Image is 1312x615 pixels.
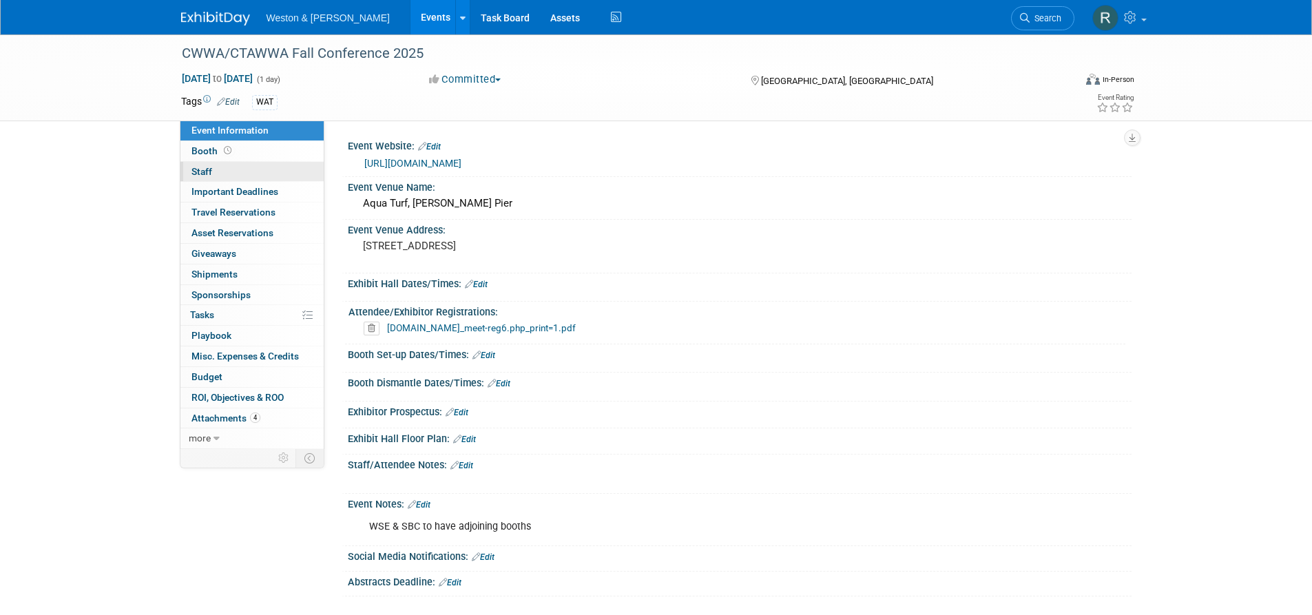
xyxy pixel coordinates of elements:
a: [DOMAIN_NAME]_meet-reg6.php_print=1.pdf [387,322,576,333]
a: Important Deadlines [180,182,324,202]
div: Event Format [993,72,1135,92]
div: Abstracts Deadline: [348,572,1132,590]
span: Weston & [PERSON_NAME] [267,12,390,23]
td: Toggle Event Tabs [295,449,324,467]
a: [URL][DOMAIN_NAME] [364,158,461,169]
a: Edit [453,435,476,444]
div: Event Venue Name: [348,177,1132,194]
span: Tasks [190,309,214,320]
div: WAT [252,95,278,110]
a: Staff [180,162,324,182]
a: Edit [472,351,495,360]
a: Attachments4 [180,408,324,428]
pre: [STREET_ADDRESS] [363,240,659,252]
a: ROI, Objectives & ROO [180,388,324,408]
div: Attendee/Exhibitor Registrations: [348,302,1125,319]
span: Misc. Expenses & Credits [191,351,299,362]
span: Budget [191,371,222,382]
a: Edit [408,500,430,510]
span: Giveaways [191,248,236,259]
button: Committed [424,72,506,87]
div: CWWA/CTAWWA Fall Conference 2025 [177,41,1054,66]
img: Raju Vasamsetti [1092,5,1118,31]
div: Event Notes: [348,494,1132,512]
a: Edit [439,578,461,587]
div: Event Rating [1096,94,1134,101]
a: Edit [446,408,468,417]
a: Edit [472,552,494,562]
div: WSE & SBC to have adjoining booths [360,513,980,541]
a: Shipments [180,264,324,284]
a: Edit [450,461,473,470]
div: Exhibit Hall Floor Plan: [348,428,1132,446]
span: Sponsorships [191,289,251,300]
a: Edit [217,97,240,107]
a: Booth [180,141,324,161]
div: Event Website: [348,136,1132,154]
img: ExhibitDay [181,12,250,25]
span: Booth not reserved yet [221,145,234,156]
span: Important Deadlines [191,186,278,197]
div: Booth Dismantle Dates/Times: [348,373,1132,390]
span: Asset Reservations [191,227,273,238]
div: In-Person [1102,74,1134,85]
span: 4 [250,413,260,423]
a: Tasks [180,305,324,325]
img: Format-Inperson.png [1086,74,1100,85]
span: more [189,432,211,444]
a: Edit [418,142,441,152]
a: Playbook [180,326,324,346]
span: [DATE] [DATE] [181,72,253,85]
td: Personalize Event Tab Strip [272,449,296,467]
a: Edit [488,379,510,388]
td: Tags [181,94,240,110]
span: [GEOGRAPHIC_DATA], [GEOGRAPHIC_DATA] [761,76,933,86]
span: Playbook [191,330,231,341]
span: Booth [191,145,234,156]
span: Shipments [191,269,238,280]
span: Event Information [191,125,269,136]
a: Misc. Expenses & Credits [180,346,324,366]
div: Social Media Notifications: [348,546,1132,564]
div: Aqua Turf, [PERSON_NAME] Pier [358,193,1121,214]
a: Budget [180,367,324,387]
a: Asset Reservations [180,223,324,243]
span: ROI, Objectives & ROO [191,392,284,403]
a: Travel Reservations [180,202,324,222]
span: Staff [191,166,212,177]
a: Edit [465,280,488,289]
div: Booth Set-up Dates/Times: [348,344,1132,362]
span: (1 day) [256,75,280,84]
div: Exhibitor Prospectus: [348,402,1132,419]
a: Event Information [180,121,324,140]
a: Delete attachment? [364,324,385,333]
span: Travel Reservations [191,207,275,218]
a: Giveaways [180,244,324,264]
div: Staff/Attendee Notes: [348,455,1132,472]
a: Search [1011,6,1074,30]
div: Event Venue Address: [348,220,1132,237]
a: Sponsorships [180,285,324,305]
span: Attachments [191,413,260,424]
span: Search [1030,13,1061,23]
span: to [211,73,224,84]
a: more [180,428,324,448]
div: Exhibit Hall Dates/Times: [348,273,1132,291]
